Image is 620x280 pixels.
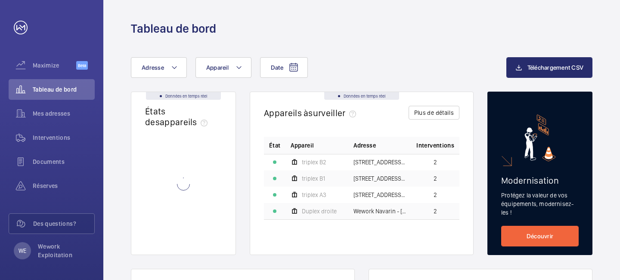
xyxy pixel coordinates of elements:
[33,182,95,190] span: Réserves
[160,117,211,127] span: appareils
[434,159,437,165] span: 2
[271,64,283,71] span: Date
[260,57,308,78] button: Date
[308,108,359,118] span: surveiller
[324,92,399,100] div: Données en temps réel
[33,85,95,94] span: Tableau de bord
[353,141,375,150] span: Adresse
[353,159,406,165] span: [STREET_ADDRESS] - [STREET_ADDRESS]
[19,246,26,255] p: WE
[506,57,593,78] button: Téléchargement CSV
[33,133,95,142] span: Interventions
[76,61,88,70] span: Beta
[434,208,437,214] span: 2
[145,106,211,127] h2: États des
[302,192,326,198] span: triplex A3
[269,141,280,150] p: État
[409,106,459,120] button: Plus de détails
[353,175,406,182] span: [STREET_ADDRESS] - [STREET_ADDRESS]
[302,175,325,182] span: triplex B1
[353,208,406,214] span: Wework Navarin - [STREET_ADDRESS]
[291,141,314,150] span: Appareil
[302,208,337,214] span: Duplex droite
[434,192,437,198] span: 2
[501,175,579,186] h2: Modernisation
[142,64,164,71] span: Adresse
[501,226,579,246] a: Découvrir
[38,242,90,259] p: Wework Exploitation
[131,57,187,78] button: Adresse
[434,175,437,182] span: 2
[146,92,221,100] div: Données en temps réel
[527,64,584,71] span: Téléchargement CSV
[416,141,454,150] span: Interventions
[302,159,326,165] span: triplex B2
[206,64,229,71] span: Appareil
[501,191,579,217] p: Protégez la valeur de vos équipements, modernisez-les !
[33,157,95,166] span: Documents
[131,21,216,37] h1: Tableau de bord
[524,114,556,161] img: marketing-card.svg
[353,192,406,198] span: [STREET_ADDRESS] - [STREET_ADDRESS]
[33,61,76,70] span: Maximize
[264,108,360,118] h2: Appareils à
[195,57,251,78] button: Appareil
[33,219,94,228] span: Des questions?
[33,109,95,118] span: Mes adresses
